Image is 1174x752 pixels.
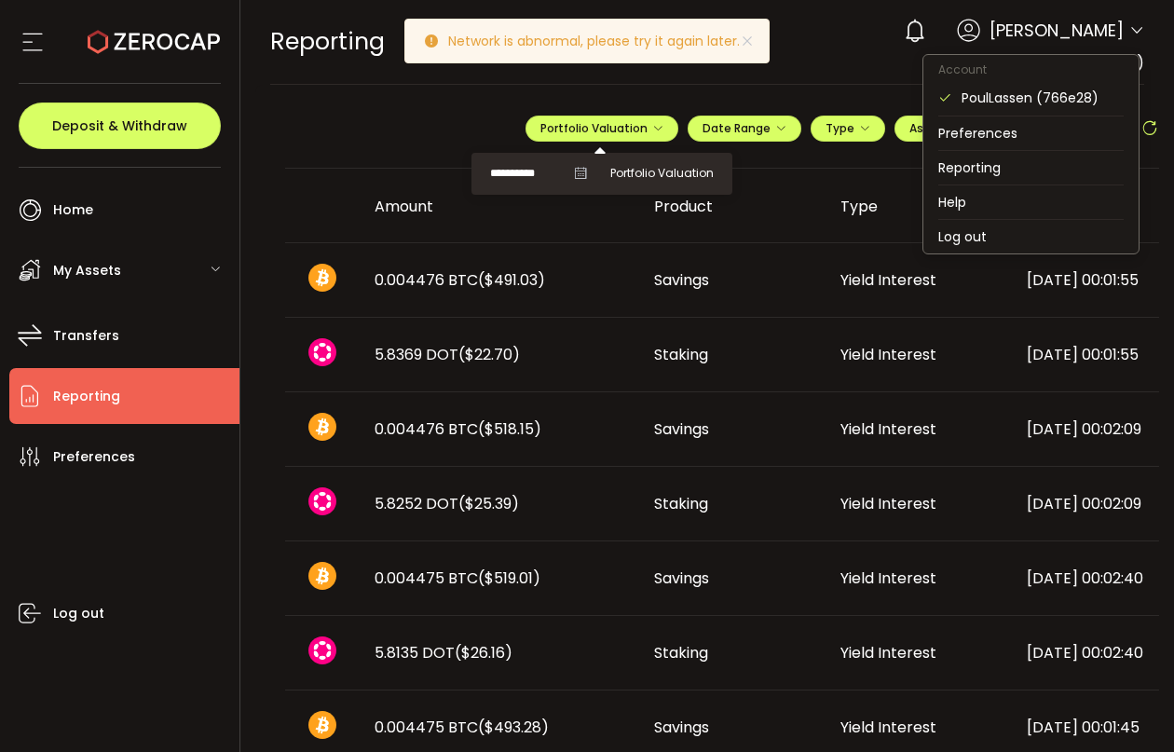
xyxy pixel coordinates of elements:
span: 0.004475 BTC [375,717,549,738]
span: Type [826,120,870,136]
span: 0.004476 BTC [375,418,541,440]
span: My Assets [53,257,121,284]
span: Transfers [53,322,119,349]
button: Deposit & Withdraw [19,103,221,149]
span: ($26.16) [455,642,512,663]
span: Portfolio Valuation [540,120,663,136]
span: Log out [53,600,104,627]
span: Yield Interest [840,418,936,440]
div: Amount [360,196,639,217]
button: Date Range [688,116,801,142]
span: Savings [654,418,709,440]
span: 0.004476 BTC [375,269,545,291]
img: dot_portfolio.svg [308,636,336,664]
span: Savings [654,717,709,738]
span: Yield Interest [840,642,936,663]
button: Asset [894,116,974,142]
span: Yield Interest [840,344,936,365]
li: Log out [923,220,1139,253]
span: Reporting [53,383,120,410]
span: Savings [654,567,709,589]
span: Staking [654,642,708,663]
span: ($493.28) [478,717,549,738]
span: ($519.01) [478,567,540,589]
span: Account [923,62,1002,77]
img: btc_portfolio.svg [308,711,336,739]
span: Portfolio Valuation [610,165,714,182]
img: btc_portfolio.svg [308,562,336,590]
li: Reporting [923,151,1139,185]
span: 0.004475 BTC [375,567,540,589]
span: ($25.39) [458,493,519,514]
img: btc_portfolio.svg [308,264,336,292]
span: Staking [654,344,708,365]
span: Yield Interest [840,493,936,514]
span: Yield Interest [840,717,936,738]
iframe: Chat Widget [952,551,1174,752]
span: Yield Interest [840,269,936,291]
button: Type [811,116,885,142]
span: 5.8252 DOT [375,493,519,514]
img: btc_portfolio.svg [308,413,336,441]
img: dot_portfolio.svg [308,487,336,515]
span: Staking [654,493,708,514]
p: Network is abnormal, please try it again later. [448,34,755,48]
span: Savings [654,269,709,291]
span: Asset [909,120,943,136]
div: PoulLassen (766e28) [962,88,1124,108]
div: Product [639,196,826,217]
span: Date Range [703,120,786,136]
span: Yield Interest [840,567,936,589]
span: Home [53,197,93,224]
span: Deposit & Withdraw [52,119,187,132]
span: Preferences [53,444,135,471]
span: PoulLassen (766e28) [991,52,1144,74]
div: Type [826,196,1012,217]
li: Preferences [923,116,1139,150]
li: Help [923,185,1139,219]
span: 5.8369 DOT [375,344,520,365]
span: ($518.15) [478,418,541,440]
span: ($22.70) [458,344,520,365]
img: dot_portfolio.svg [308,338,336,366]
button: Portfolio Valuation [526,116,678,142]
span: 5.8135 DOT [375,642,512,663]
span: Reporting [270,25,385,58]
span: ($491.03) [478,269,545,291]
span: [PERSON_NAME] [990,18,1124,43]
